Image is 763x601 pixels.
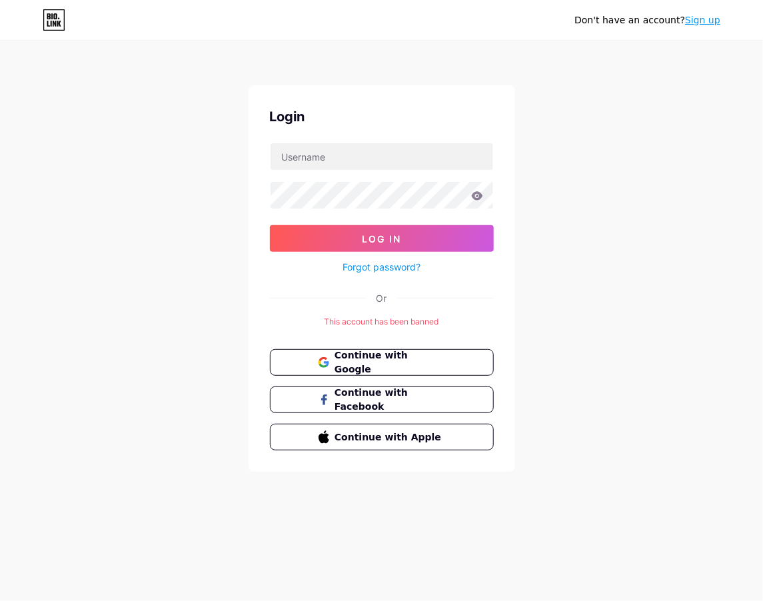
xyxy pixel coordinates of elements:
span: Log In [362,233,401,245]
div: Or [377,291,387,305]
div: Don't have an account? [574,13,720,27]
span: Continue with Facebook [335,386,444,414]
button: Continue with Facebook [270,386,494,413]
a: Forgot password? [343,260,420,274]
div: Login [270,107,494,127]
span: Continue with Apple [335,430,444,444]
button: Continue with Apple [270,424,494,450]
a: Sign up [685,15,720,25]
div: This account has been banned [270,316,494,328]
span: Continue with Google [335,348,444,376]
input: Username [271,143,493,170]
button: Log In [270,225,494,252]
button: Continue with Google [270,349,494,376]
